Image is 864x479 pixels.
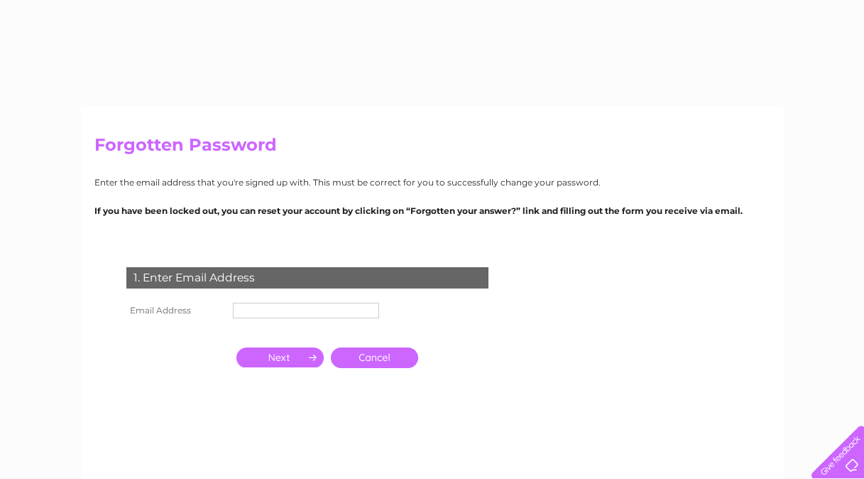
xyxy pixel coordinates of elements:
th: Email Address [123,299,229,322]
h2: Forgotten Password [94,135,770,162]
a: Cancel [331,348,418,368]
p: If you have been locked out, you can reset your account by clicking on “Forgotten your answer?” l... [94,204,770,217]
div: 1. Enter Email Address [126,267,488,289]
p: Enter the email address that you're signed up with. This must be correct for you to successfully ... [94,176,770,189]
